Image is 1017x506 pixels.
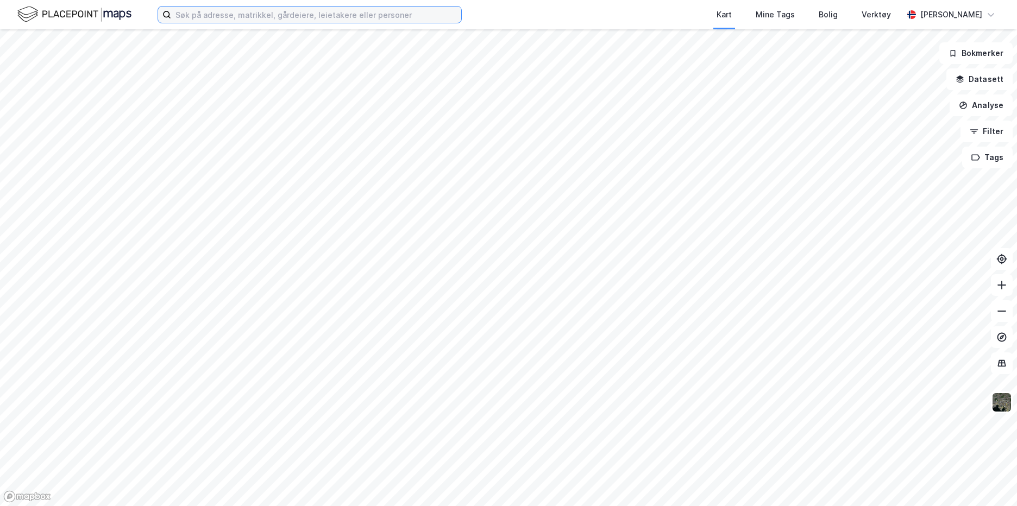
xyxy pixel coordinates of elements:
div: Bolig [819,8,838,21]
div: Mine Tags [756,8,795,21]
div: Kart [717,8,732,21]
div: Verktøy [862,8,891,21]
div: Kontrollprogram for chat [963,454,1017,506]
iframe: Chat Widget [963,454,1017,506]
div: [PERSON_NAME] [920,8,982,21]
input: Søk på adresse, matrikkel, gårdeiere, leietakere eller personer [171,7,461,23]
img: logo.f888ab2527a4732fd821a326f86c7f29.svg [17,5,131,24]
